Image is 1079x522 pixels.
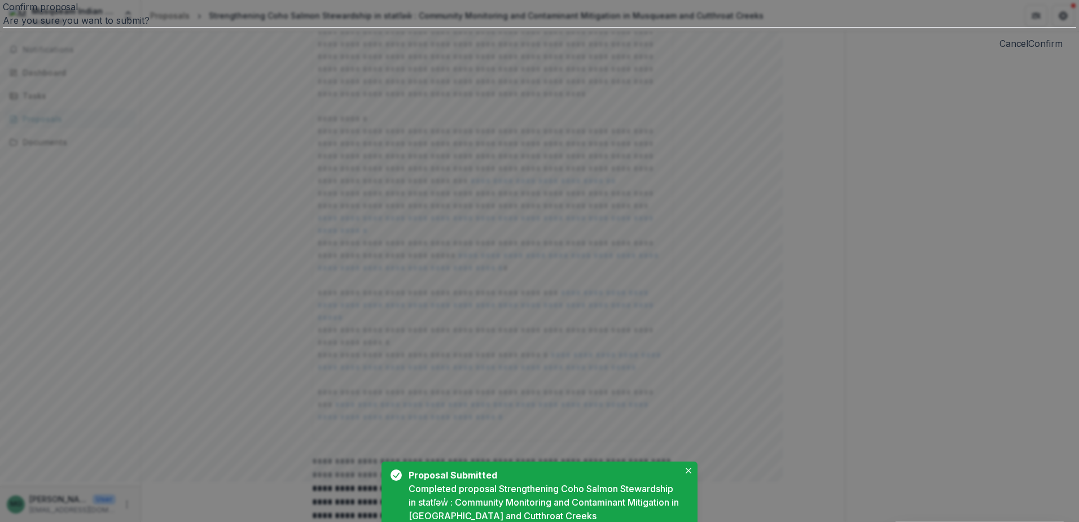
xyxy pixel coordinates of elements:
span: Confirm [1028,38,1063,49]
div: Are you sure you want to submit? [3,14,1076,27]
button: Confirm [1028,37,1063,50]
button: Cancel [999,37,1029,50]
div: Proposal Submitted [409,468,675,482]
button: Close [682,464,695,477]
